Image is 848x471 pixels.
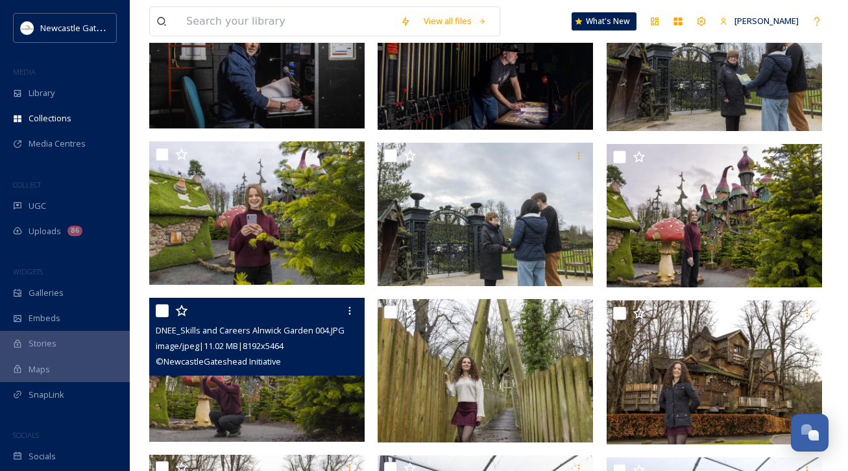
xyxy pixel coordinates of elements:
[156,340,284,352] span: image/jpeg | 11.02 MB | 8192 x 5464
[13,267,43,276] span: WIDGETS
[29,87,55,99] span: Library
[29,225,61,237] span: Uploads
[29,112,71,125] span: Collections
[40,21,160,34] span: Newcastle Gateshead Initiative
[378,299,593,442] img: DNEE_Skills and Careers Alnwick Garden 003.JPG
[378,143,593,286] img: DNEE_Skills and Careers Alnwick Garden 007.JPG
[156,324,345,336] span: DNEE_Skills and Careers Alnwick Garden 004.JPG
[13,430,39,440] span: SOCIALS
[29,200,46,212] span: UGC
[21,21,34,34] img: DqD9wEUd_400x400.jpg
[607,144,822,287] img: DNEE_Skills and Careers Alnwick Garden 005.JPG
[149,141,365,285] img: DNEE_Skills and Careers Alnwick Garden 006.JPG
[713,8,805,34] a: [PERSON_NAME]
[13,180,41,189] span: COLLECT
[180,7,394,36] input: Search your library
[417,8,493,34] a: View all files
[572,12,636,30] a: What's New
[29,389,64,401] span: SnapLink
[29,138,86,150] span: Media Centres
[29,312,60,324] span: Embeds
[67,226,82,236] div: 86
[29,287,64,299] span: Galleries
[29,337,56,350] span: Stories
[607,300,822,444] img: DNEE_Skills and Careers Alnwick Garden 002.JPG
[29,363,50,376] span: Maps
[29,450,56,463] span: Socials
[13,67,36,77] span: MEDIA
[734,15,799,27] span: [PERSON_NAME]
[791,414,829,452] button: Open Chat
[156,356,281,367] span: © NewcastleGateshead Initiative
